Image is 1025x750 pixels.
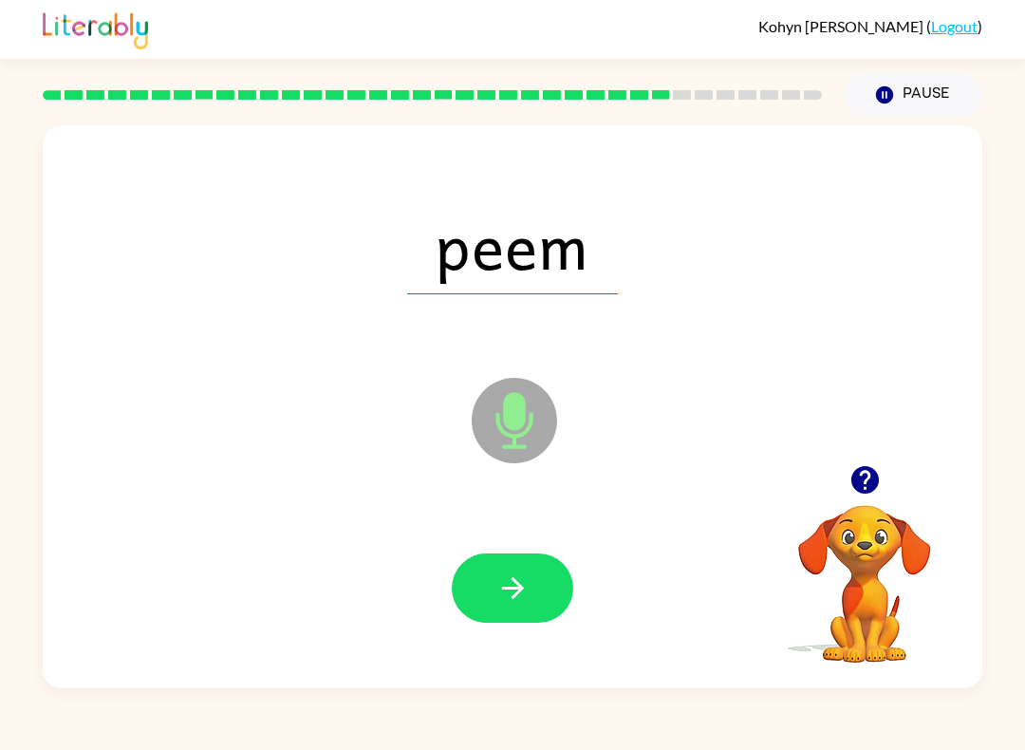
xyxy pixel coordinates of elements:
[770,476,960,666] video: Your browser must support playing .mp4 files to use Literably. Please try using another browser.
[43,8,148,49] img: Literably
[845,73,982,117] button: Pause
[758,17,926,35] span: Kohyn [PERSON_NAME]
[931,17,978,35] a: Logout
[407,196,618,294] span: peem
[758,17,982,35] div: ( )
